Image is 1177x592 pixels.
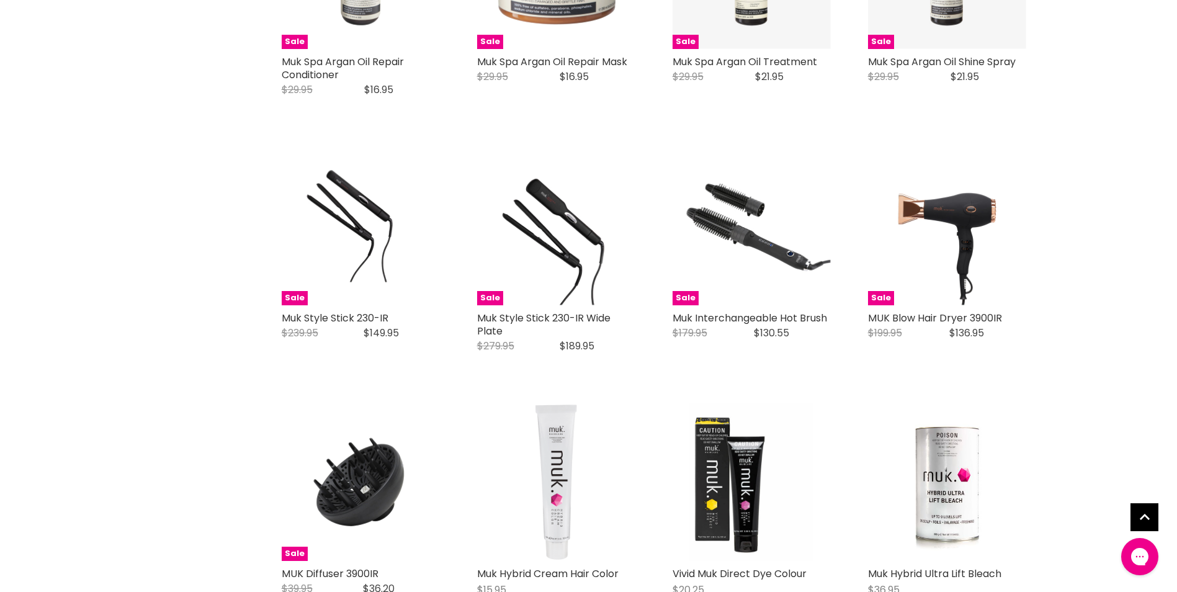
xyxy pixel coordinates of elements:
a: Muk Hybrid Cream Hair Color [477,567,619,581]
span: Sale [868,291,894,305]
a: Muk Hybrid Cream Hair Color [477,403,635,561]
a: Muk Style Stick 230-IR Wide Plate Sale [477,147,635,305]
a: Muk Hybrid Ultra Lift Bleach [868,403,1026,561]
a: Muk Spa Argan Oil Repair Conditioner [282,55,404,82]
img: Muk Style Stick 230-IR Wide Plate [477,147,635,305]
a: Muk Interchangeable Hot Brush Sale [673,147,831,305]
span: Sale [477,35,503,49]
a: Muk Style Stick 230-IR Sale [282,147,440,305]
iframe: Gorgias live chat messenger [1115,534,1165,580]
span: $279.95 [477,339,514,353]
span: $149.95 [364,326,399,340]
span: Sale [282,547,308,561]
a: Muk Style Stick 230-IR [282,311,388,325]
a: MUK Diffuser 3900IR [282,567,378,581]
a: Vivid Muk Direct Dye Colour [673,567,807,581]
span: $130.55 [754,326,789,340]
span: Sale [477,291,503,305]
span: $189.95 [560,339,594,353]
span: $16.95 [560,70,589,84]
span: $29.95 [868,70,899,84]
img: Muk Interchangeable Hot Brush [673,147,831,305]
span: Sale [868,35,894,49]
span: $29.95 [673,70,704,84]
a: Muk Spa Argan Oil Repair Mask [477,55,627,69]
a: MUK Blow Hair Dryer 3900IR MUK Blow Hair Dryer 3900IR Sale [868,147,1026,305]
span: $21.95 [951,70,979,84]
a: Muk Hybrid Ultra Lift Bleach [868,567,1001,581]
a: Muk Interchangeable Hot Brush [673,311,827,325]
a: Muk Style Stick 230-IR Wide Plate [477,311,611,338]
span: Sale [282,291,308,305]
a: Vivid Muk Direct Dye Colour Vivid Muk Direct Dye Colour [673,403,831,561]
a: MUK Diffuser 3900IR MUK Diffuser 3900IR Sale [282,403,440,561]
span: $29.95 [282,83,313,97]
span: $239.95 [282,326,318,340]
img: Muk Hybrid Cream Hair Color [490,403,622,561]
img: MUK Blow Hair Dryer 3900IR [868,147,1026,305]
a: MUK Blow Hair Dryer 3900IR [868,311,1002,325]
span: $29.95 [477,70,508,84]
a: Muk Spa Argan Oil Shine Spray [868,55,1016,69]
a: Muk Spa Argan Oil Treatment [673,55,817,69]
img: Muk Hybrid Ultra Lift Bleach [894,403,1000,561]
span: $136.95 [949,326,984,340]
img: Muk Style Stick 230-IR [282,147,440,305]
span: $16.95 [364,83,393,97]
span: $21.95 [755,70,784,84]
span: $199.95 [868,326,902,340]
img: Vivid Muk Direct Dye Colour [690,403,813,561]
span: Sale [282,35,308,49]
img: MUK Diffuser 3900IR [282,403,440,561]
span: $179.95 [673,326,707,340]
span: Sale [673,35,699,49]
span: Sale [673,291,699,305]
